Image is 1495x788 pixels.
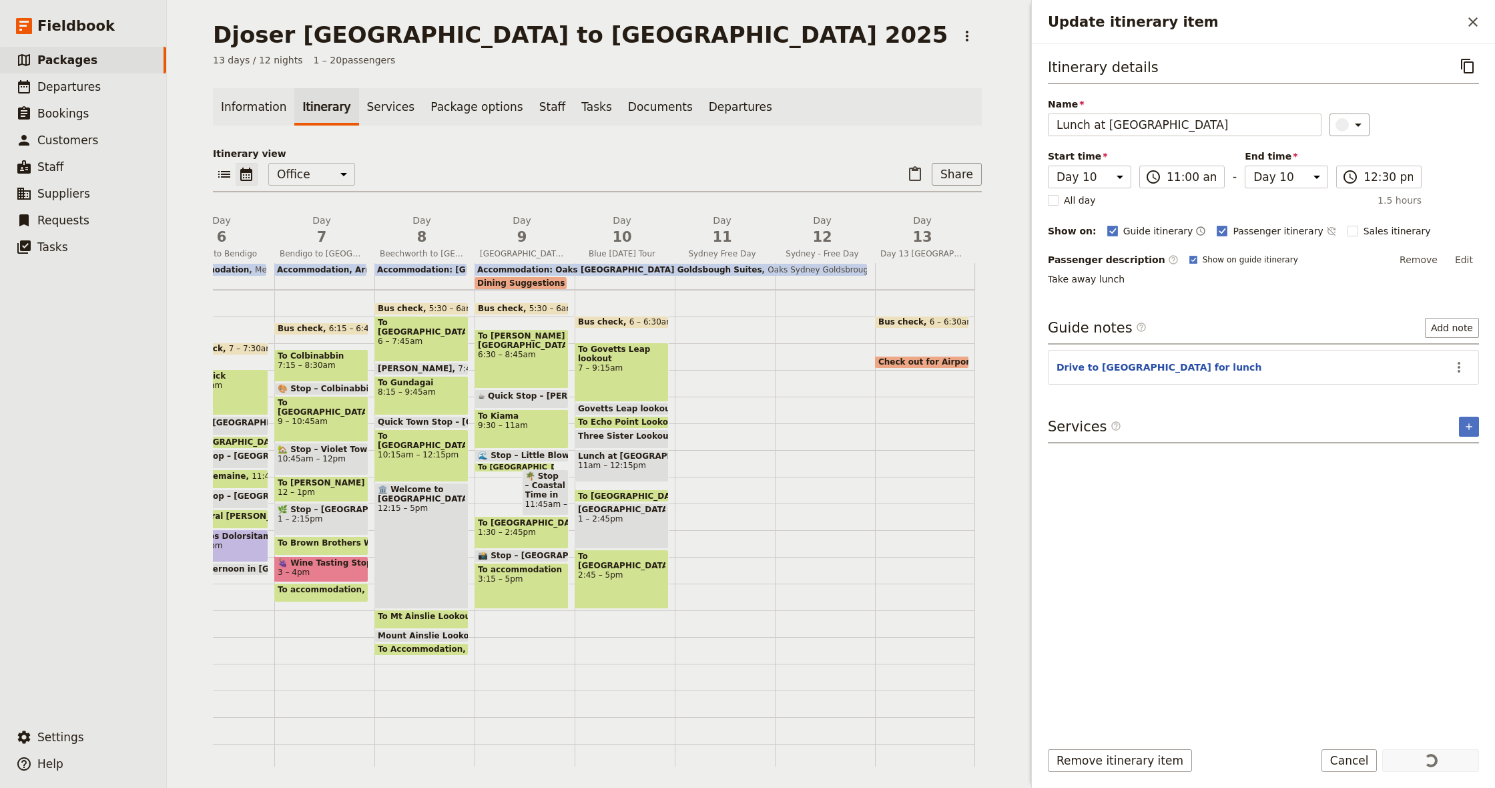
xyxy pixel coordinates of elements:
span: 📸 Stop – [GEOGRAPHIC_DATA], [GEOGRAPHIC_DATA] [478,551,720,560]
button: Remove [1394,250,1444,270]
div: ☕ Quick Stop – [PERSON_NAME][GEOGRAPHIC_DATA] [475,389,569,409]
span: 7:15 – 8:30am [278,361,365,370]
span: Dining Suggestions [477,278,565,288]
button: Share [932,163,982,186]
span: ​ [1168,254,1179,265]
select: End time [1245,166,1328,188]
span: 🌿 Stop – [GEOGRAPHIC_DATA], [PERSON_NAME][GEOGRAPHIC_DATA] (2.6 km loop) [278,505,365,514]
button: Day9[GEOGRAPHIC_DATA] to [GEOGRAPHIC_DATA] [475,214,575,263]
h2: Day [880,214,964,247]
span: 7 – 7:30am [229,344,274,353]
button: Add note [1425,318,1479,338]
span: To [GEOGRAPHIC_DATA] [178,437,290,447]
span: ​ [1136,322,1147,338]
div: 📸 Stop – [GEOGRAPHIC_DATA], [GEOGRAPHIC_DATA] [475,550,569,562]
span: Quick Town Stop – [GEOGRAPHIC_DATA] [378,417,562,427]
div: 🍇 Wine Tasting Stop – Brown Brothers, Milawa3 – 4pm [274,556,368,582]
div: To accommodation4 – 4:45pm [274,583,368,602]
span: Passenger itinerary [1233,224,1323,238]
button: Actions [1448,356,1470,379]
span: Sydney Free Day [675,248,770,259]
button: Time not shown on passenger itinerary [1326,223,1337,239]
div: Three Sister Lookout [575,429,669,449]
span: To Castlemaine [178,471,252,481]
span: To [GEOGRAPHIC_DATA] [578,552,665,570]
span: 11:45am – 12:30pm [252,471,332,487]
h2: Update itinerary item [1048,12,1462,32]
h2: Day [280,214,364,247]
div: 🎨 Stop – Colbinabbin Silo Art [274,383,368,395]
div: To Crewick8 – 9:45am [174,369,268,415]
span: 9 – 10:45am [278,417,365,426]
span: Guide itinerary [1123,224,1193,238]
div: Stop in [GEOGRAPHIC_DATA] – Wool, Art & Small-Town Charm [174,416,268,435]
div: Town Stop – [GEOGRAPHIC_DATA] [174,449,268,469]
span: Mercure Bendigo [PERSON_NAME] [249,265,392,274]
a: Itinerary [294,88,358,126]
p: Itinerary view [213,147,982,160]
span: Govetts Leap lookout [578,404,680,413]
div: To Echo Point Lookout (Three Sisters) [575,416,669,429]
div: Accommodation, Armour Motor Inn Beechworth [274,264,366,276]
span: 🎨 Stop – Colbinabbin Silo Art [278,384,416,393]
span: Lunch at [GEOGRAPHIC_DATA] [578,451,665,461]
button: Day11Sydney Free Day [675,214,775,263]
span: 🏡 Stop – Violet Town & Heritage Walk [278,445,365,454]
span: ​ [1136,322,1147,333]
span: All day [1064,194,1096,207]
span: To [GEOGRAPHIC_DATA] [478,463,581,471]
div: 🌿 Stop – [GEOGRAPHIC_DATA], [PERSON_NAME][GEOGRAPHIC_DATA] (2.6 km loop)1 – 2:15pm [274,503,368,536]
span: 7:45 – 8:15am [458,364,516,373]
span: To Brown Brothers Winery [278,538,401,548]
div: Check out for Airport Transfer [875,356,969,369]
div: Bus check6:15 – 6:45am [274,323,368,335]
span: To Accommodation [378,644,469,654]
span: Show on guide itinerary [1203,254,1298,265]
span: Departures [37,80,101,93]
input: Name [1048,114,1321,136]
a: Information [213,88,294,126]
span: Check out for Airport Transfer [878,357,1018,367]
span: Suppliers [37,187,90,200]
span: To Mt Ainslie Lookout [378,612,481,621]
span: To [GEOGRAPHIC_DATA] [378,431,465,450]
span: Bus check [478,304,529,313]
h1: Djoser [GEOGRAPHIC_DATA] to [GEOGRAPHIC_DATA] 2025 [213,21,948,48]
span: Customers [37,134,98,147]
div: To Castlemaine11:45am – 12:30pm [174,469,268,489]
div: Lunch at [GEOGRAPHIC_DATA]11am – 12:15pm [575,449,669,482]
div: ​ [1337,117,1366,133]
span: Bookings [37,107,89,120]
h2: Day [580,214,664,247]
span: Town Stop – [GEOGRAPHIC_DATA] [178,451,334,461]
select: Start time [1048,166,1131,188]
div: To [GEOGRAPHIC_DATA] [475,463,555,472]
span: 3:15 – 5pm [478,574,565,584]
span: To [GEOGRAPHIC_DATA] [278,398,365,417]
span: To [PERSON_NAME][GEOGRAPHIC_DATA] [478,331,565,350]
span: 🍇 Wine Tasting Stop – Brown Brothers, Milawa [278,558,365,568]
span: Staff [37,160,64,174]
span: Loremips Dolorsitam – Con Adi Elitse Doeiusmo Temp Inc 1, 62:67ut – 24:11la Etdo magn aliq enim a... [178,532,265,541]
span: 9:30 – 11am [478,421,565,430]
div: Bus check7 – 7:30am [174,343,268,355]
button: Day10Blue [DATE] Tour [575,214,675,263]
div: To [GEOGRAPHIC_DATA] [575,489,669,502]
span: Start time [1048,150,1131,163]
div: To [PERSON_NAME][GEOGRAPHIC_DATA]6:30 – 8:45am [475,329,569,389]
h3: Itinerary details [1048,57,1159,77]
a: Departures [701,88,780,126]
a: Documents [620,88,701,126]
span: 11:45am – 1:30pm [525,500,566,509]
button: Calendar view [236,163,258,186]
span: 1 – 20 passengers [314,53,396,67]
span: 4 – 4:45pm [368,585,413,600]
span: Fieldbook [37,16,115,36]
div: 🏡 Stop – Violet Town & Heritage Walk10:45am – 12pm [274,443,368,475]
span: To [PERSON_NAME] Wetland [278,478,365,487]
button: Paste itinerary item [904,163,926,186]
span: [PERSON_NAME] [378,364,458,373]
span: 1:30 – 2:45pm [478,528,565,537]
span: 8:15 – 9:45am [378,387,465,397]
